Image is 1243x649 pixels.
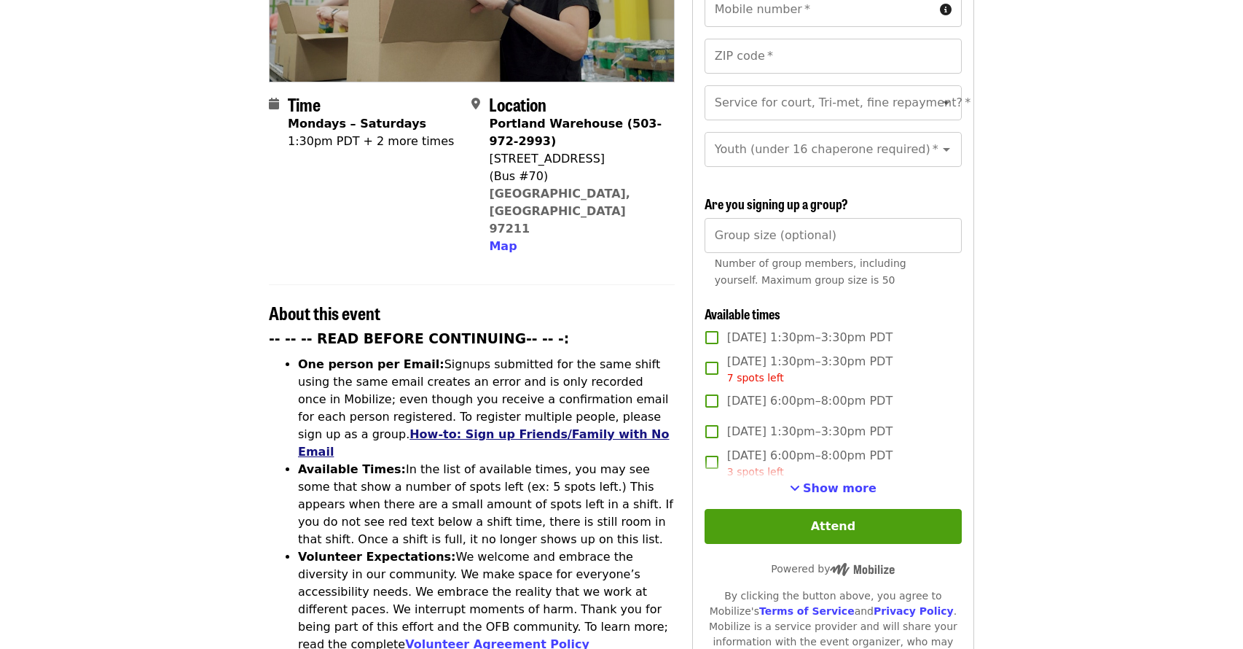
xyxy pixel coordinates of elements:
[298,550,456,564] strong: Volunteer Expectations:
[489,239,517,253] span: Map
[288,91,321,117] span: Time
[830,563,895,576] img: Powered by Mobilize
[298,462,406,476] strong: Available Times:
[489,187,630,236] a: [GEOGRAPHIC_DATA], [GEOGRAPHIC_DATA] 97211
[715,257,906,286] span: Number of group members, including yourself. Maximum group size is 50
[489,91,546,117] span: Location
[803,481,877,495] span: Show more
[298,357,444,371] strong: One person per Email:
[771,563,895,575] span: Powered by
[489,168,662,185] div: (Bus #70)
[727,447,893,480] span: [DATE] 6:00pm–8:00pm PDT
[727,372,784,384] span: 7 spots left
[727,353,893,386] span: [DATE] 1:30pm–3:30pm PDT
[298,427,670,459] a: How-to: Sign up Friends/Family with No Email
[727,466,784,478] span: 3 spots left
[759,605,855,617] a: Terms of Service
[288,133,454,150] div: 1:30pm PDT + 2 more times
[705,39,962,74] input: ZIP code
[727,392,893,410] span: [DATE] 6:00pm–8:00pm PDT
[874,605,954,617] a: Privacy Policy
[298,356,675,461] li: Signups submitted for the same shift using the same email creates an error and is only recorded o...
[727,329,893,346] span: [DATE] 1:30pm–3:30pm PDT
[269,300,380,325] span: About this event
[705,509,962,544] button: Attend
[489,238,517,255] button: Map
[489,150,662,168] div: [STREET_ADDRESS]
[727,423,893,440] span: [DATE] 1:30pm–3:30pm PDT
[705,194,848,213] span: Are you signing up a group?
[790,480,877,497] button: See more timeslots
[471,97,480,111] i: map-marker-alt icon
[489,117,662,148] strong: Portland Warehouse (503-972-2993)
[936,139,957,160] button: Open
[705,304,780,323] span: Available times
[269,97,279,111] i: calendar icon
[269,331,569,346] strong: -- -- -- READ BEFORE CONTINUING-- -- -:
[940,3,952,17] i: circle-info icon
[298,461,675,548] li: In the list of available times, you may see some that show a number of spots left (ex: 5 spots le...
[705,218,962,253] input: [object Object]
[288,117,426,131] strong: Mondays – Saturdays
[936,93,957,113] button: Open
